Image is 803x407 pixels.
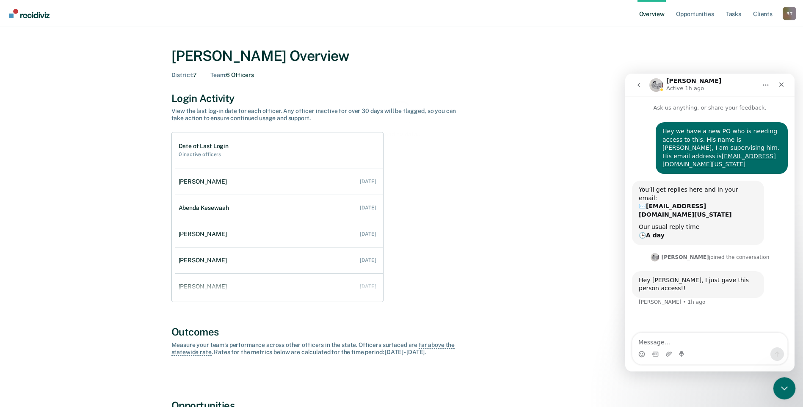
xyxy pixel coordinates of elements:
div: Measure your team’s performance across other officer s in the state. Officer s surfaced are . Rat... [171,341,468,356]
div: Abenda Kesewaah [179,204,232,212]
iframe: Intercom live chat [625,74,795,371]
div: Outcomes [171,326,632,338]
div: 6 Officers [210,71,254,79]
div: [PERSON_NAME] [179,231,230,238]
div: [DATE] [360,257,376,263]
a: [PERSON_NAME] [DATE] [175,248,383,272]
div: [DATE] [360,179,376,184]
h2: 0 inactive officers [179,151,229,157]
h1: Date of Last Login [179,143,229,150]
div: [PERSON_NAME] [179,178,230,185]
img: Recidiviz [9,9,50,18]
div: [DATE] [360,231,376,237]
div: View the last log-in date for each officer. Any officer inactive for over 30 days will be flagged... [171,107,468,122]
span: Team : [210,71,226,78]
div: [PERSON_NAME] [179,257,230,264]
a: [PERSON_NAME] [DATE] [175,170,383,194]
div: 7 [171,71,197,79]
span: District : [171,71,193,78]
a: [PERSON_NAME] [DATE] [175,275,383,299]
div: [PERSON_NAME] [179,283,230,290]
iframe: Intercom live chat [773,377,796,400]
span: far above the statewide rate [171,341,455,356]
div: B T [783,7,796,20]
button: Profile dropdown button [783,7,796,20]
a: [PERSON_NAME] [DATE] [175,222,383,246]
div: Loading data... [381,131,422,138]
div: [DATE] [360,205,376,211]
div: [DATE] [360,283,376,289]
div: [PERSON_NAME] Overview [171,47,632,65]
a: Abenda Kesewaah [DATE] [175,196,383,220]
